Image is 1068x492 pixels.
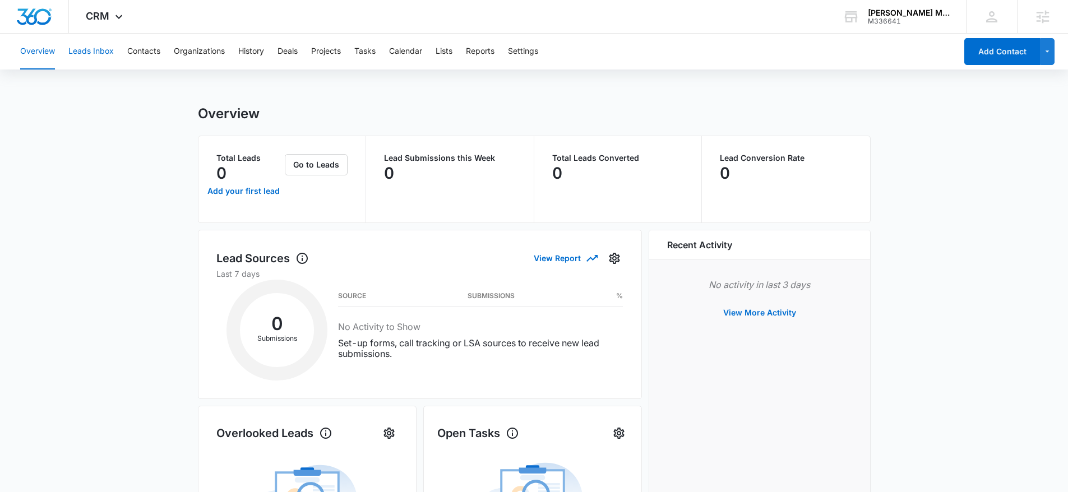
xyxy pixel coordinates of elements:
div: account name [868,8,950,17]
p: Submissions [240,333,314,344]
h3: No Activity to Show [338,320,623,333]
button: Add Contact [964,38,1040,65]
p: Total Leads [216,154,283,162]
button: Organizations [174,34,225,69]
button: View Report [534,248,597,268]
p: Total Leads Converted [552,154,684,162]
button: Projects [311,34,341,69]
button: Lists [436,34,452,69]
p: 0 [552,164,562,182]
button: Leads Inbox [68,34,114,69]
h1: Overlooked Leads [216,425,332,442]
h3: Source [338,293,366,299]
h3: Submissions [468,293,515,299]
button: Settings [508,34,538,69]
h6: Recent Activity [667,238,732,252]
button: Go to Leads [285,154,348,175]
button: Contacts [127,34,160,69]
button: View More Activity [712,299,807,326]
p: Last 7 days [216,268,623,280]
p: 0 [216,164,226,182]
h2: 0 [240,317,314,331]
button: Overview [20,34,55,69]
button: Settings [610,424,628,442]
p: 0 [384,164,394,182]
h1: Lead Sources [216,250,309,267]
h1: Overview [198,105,260,122]
h1: Open Tasks [437,425,519,442]
p: 0 [720,164,730,182]
p: Lead Submissions this Week [384,154,516,162]
a: Go to Leads [285,160,348,169]
p: Lead Conversion Rate [720,154,852,162]
span: CRM [86,10,109,22]
a: Add your first lead [205,178,283,205]
h3: % [616,293,623,299]
p: Set-up forms, call tracking or LSA sources to receive new lead submissions. [338,338,623,359]
button: Deals [278,34,298,69]
button: Calendar [389,34,422,69]
button: Settings [605,249,623,267]
button: Reports [466,34,494,69]
div: account id [868,17,950,25]
button: Settings [380,424,398,442]
button: Tasks [354,34,376,69]
button: History [238,34,264,69]
p: No activity in last 3 days [667,278,852,291]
